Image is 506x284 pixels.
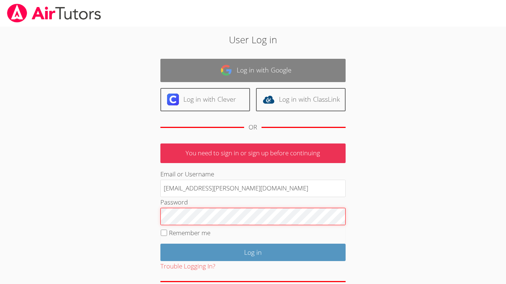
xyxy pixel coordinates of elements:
[263,94,274,105] img: classlink-logo-d6bb404cc1216ec64c9a2012d9dc4662098be43eaf13dc465df04b49fa7ab582.svg
[220,64,232,76] img: google-logo-50288ca7cdecda66e5e0955fdab243c47b7ad437acaf1139b6f446037453330a.svg
[160,59,346,82] a: Log in with Google
[167,94,179,105] img: clever-logo-6eab21bc6e7a338710f1a6ff85c0baf02591cd810cc4098c63d3a4b26e2feb20.svg
[160,261,215,272] button: Trouble Logging In?
[116,33,390,47] h2: User Log in
[169,229,210,237] label: Remember me
[256,88,346,111] a: Log in with ClassLink
[160,198,188,206] label: Password
[160,88,250,111] a: Log in with Clever
[160,244,346,261] input: Log in
[249,122,257,133] div: OR
[160,143,346,163] p: You need to sign in or sign up before continuing
[6,4,102,23] img: airtutors_banner-c4298cdbf04f3fff15de1276eac7730deb9818008684d7c2e4769d2f7ddbe033.png
[160,170,214,178] label: Email or Username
